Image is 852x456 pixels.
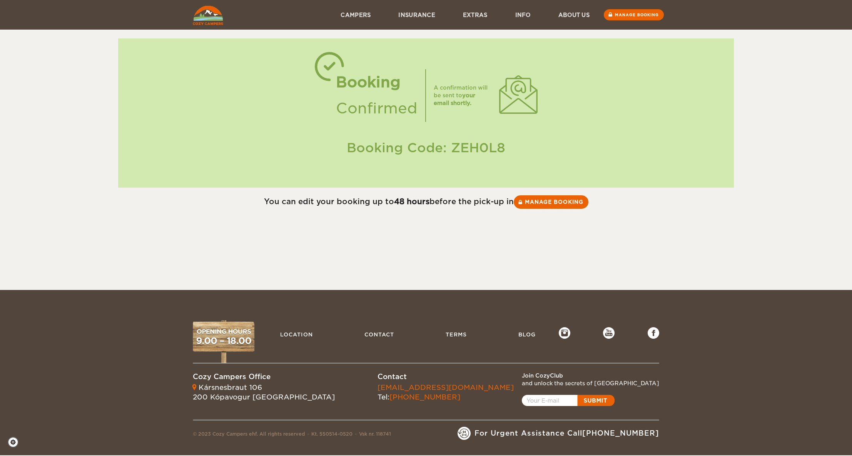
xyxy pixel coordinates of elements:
div: Confirmed [336,95,418,121]
div: Kársnesbraut 106 200 Kópavogur [GEOGRAPHIC_DATA] [193,383,335,402]
a: Blog [515,327,540,342]
div: Cozy Campers Office [193,372,335,382]
div: A confirmation will be sent to [434,84,491,107]
a: Manage booking [514,195,588,209]
div: Join CozyClub [522,372,659,379]
strong: 48 hours [394,197,429,206]
div: © 2023 Cozy Campers ehf. All rights reserved Kt. 550514-0520 Vsk nr. 118741 [193,431,391,440]
img: Cozy Campers [193,6,223,25]
a: [EMAIL_ADDRESS][DOMAIN_NAME] [378,383,514,391]
span: For Urgent Assistance Call [474,428,659,438]
div: Booking [336,69,418,95]
a: Terms [442,327,471,342]
a: Contact [361,327,398,342]
a: Cookie settings [8,437,23,448]
a: [PHONE_NUMBER] [582,429,659,437]
div: Booking Code: ZEH0L8 [126,139,726,157]
a: Open popup [522,395,615,406]
a: Manage booking [604,9,664,20]
div: Tel: [378,383,514,402]
div: Contact [378,372,514,382]
a: Location [276,327,317,342]
div: and unlock the secrets of [GEOGRAPHIC_DATA] [522,379,659,387]
a: [PHONE_NUMBER] [389,393,460,401]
